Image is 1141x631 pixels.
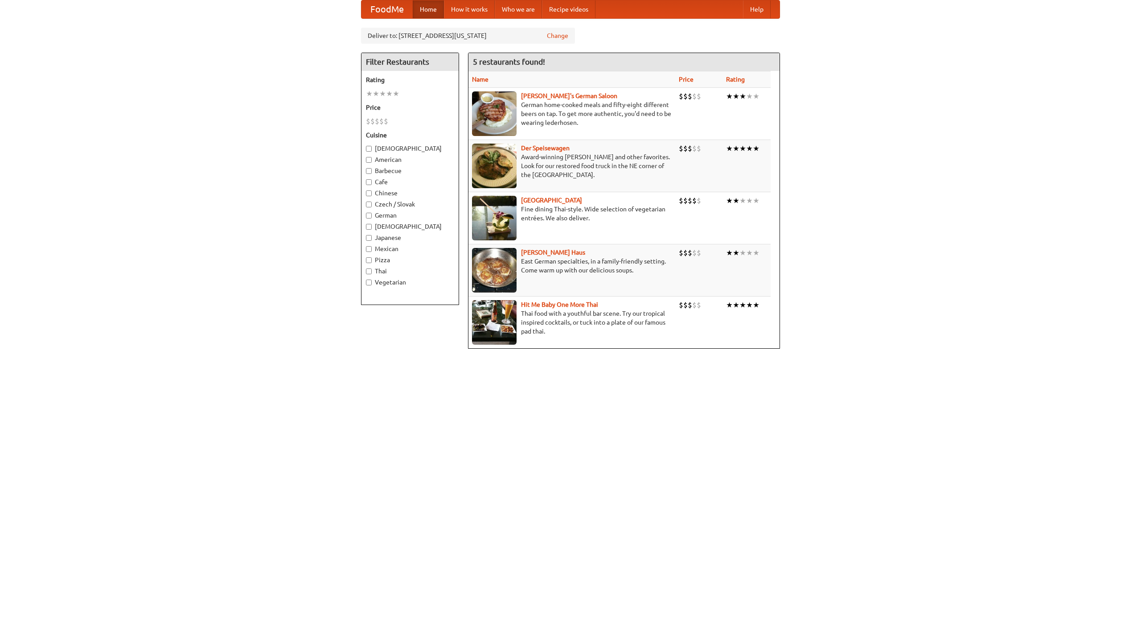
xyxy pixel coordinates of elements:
div: Deliver to: [STREET_ADDRESS][US_STATE] [361,28,575,44]
label: Japanese [366,233,454,242]
li: ★ [733,196,739,206]
h4: Filter Restaurants [361,53,459,71]
li: ★ [733,91,739,101]
label: Barbecue [366,166,454,175]
label: Chinese [366,189,454,198]
li: ★ [753,144,759,153]
li: $ [692,144,697,153]
p: East German specialties, in a family-friendly setting. Come warm up with our delicious soups. [472,257,672,275]
a: Rating [726,76,745,83]
li: ★ [739,144,746,153]
img: babythai.jpg [472,300,517,345]
li: $ [679,144,683,153]
label: Cafe [366,177,454,186]
li: $ [683,196,688,206]
a: Der Speisewagen [521,144,570,152]
li: $ [679,300,683,310]
li: $ [697,248,701,258]
li: ★ [726,300,733,310]
li: ★ [753,248,759,258]
a: How it works [444,0,495,18]
li: $ [683,300,688,310]
li: $ [697,300,701,310]
li: ★ [753,91,759,101]
li: $ [697,91,701,101]
li: ★ [739,196,746,206]
ng-pluralize: 5 restaurants found! [473,58,545,66]
input: Vegetarian [366,280,372,285]
h5: Rating [366,75,454,84]
li: $ [688,300,692,310]
a: [PERSON_NAME] Haus [521,249,585,256]
li: $ [697,196,701,206]
a: Change [547,31,568,40]
li: $ [688,91,692,101]
a: Help [743,0,771,18]
p: Thai food with a youthful bar scene. Try our tropical inspired cocktails, or tuck into a plate of... [472,309,672,336]
li: $ [692,248,697,258]
li: ★ [733,300,739,310]
li: ★ [739,248,746,258]
li: $ [679,196,683,206]
a: Home [413,0,444,18]
label: Vegetarian [366,278,454,287]
li: ★ [746,300,753,310]
h5: Price [366,103,454,112]
li: $ [683,91,688,101]
li: ★ [373,89,379,99]
li: ★ [746,144,753,153]
img: kohlhaus.jpg [472,248,517,293]
li: ★ [726,91,733,101]
label: American [366,155,454,164]
li: ★ [746,196,753,206]
input: American [366,157,372,163]
li: $ [366,116,370,126]
li: $ [688,144,692,153]
li: $ [375,116,379,126]
li: ★ [393,89,399,99]
li: ★ [739,300,746,310]
input: Cafe [366,179,372,185]
li: $ [379,116,384,126]
img: esthers.jpg [472,91,517,136]
li: ★ [746,91,753,101]
a: [GEOGRAPHIC_DATA] [521,197,582,204]
b: Hit Me Baby One More Thai [521,301,598,308]
li: $ [692,300,697,310]
li: $ [679,248,683,258]
img: speisewagen.jpg [472,144,517,188]
a: Price [679,76,694,83]
input: Barbecue [366,168,372,174]
input: [DEMOGRAPHIC_DATA] [366,146,372,152]
label: [DEMOGRAPHIC_DATA] [366,144,454,153]
a: Who we are [495,0,542,18]
a: FoodMe [361,0,413,18]
li: ★ [733,144,739,153]
label: German [366,211,454,220]
p: Award-winning [PERSON_NAME] and other favorites. Look for our restored food truck in the NE corne... [472,153,672,179]
label: Thai [366,267,454,276]
li: $ [688,248,692,258]
li: $ [688,196,692,206]
b: [PERSON_NAME]'s German Saloon [521,92,617,99]
label: Czech / Slovak [366,200,454,209]
li: ★ [726,196,733,206]
li: ★ [386,89,393,99]
li: $ [370,116,375,126]
li: $ [679,91,683,101]
li: $ [692,196,697,206]
p: Fine dining Thai-style. Wide selection of vegetarian entrées. We also deliver. [472,205,672,223]
li: ★ [726,144,733,153]
li: ★ [753,300,759,310]
input: Chinese [366,190,372,196]
li: ★ [379,89,386,99]
input: Mexican [366,246,372,252]
p: German home-cooked meals and fifty-eight different beers on tap. To get more authentic, you'd nee... [472,100,672,127]
li: ★ [739,91,746,101]
li: ★ [366,89,373,99]
li: $ [692,91,697,101]
li: ★ [726,248,733,258]
li: ★ [733,248,739,258]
